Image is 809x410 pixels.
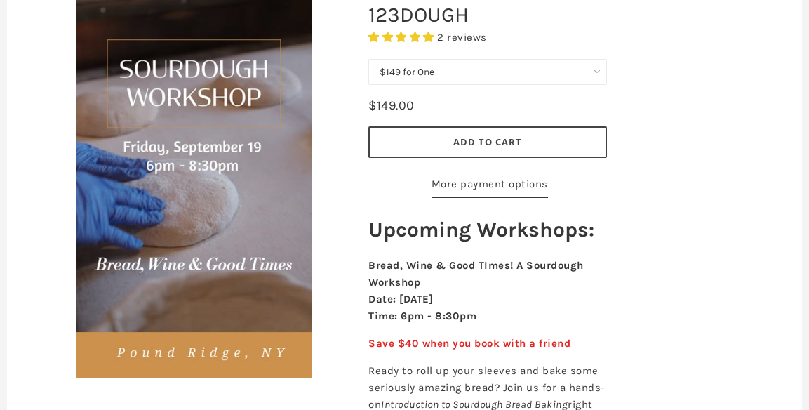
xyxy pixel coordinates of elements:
[368,259,584,305] strong: Bread, Wine & Good TImes! A Sourdough Workshop Date: [DATE]
[368,95,415,116] div: $149.00
[432,176,548,198] a: More payment options
[368,31,437,44] span: 5.00 stars
[368,337,570,350] strong: Save $40 when you book with a friend
[453,135,522,148] span: Add to Cart
[437,31,487,44] span: 2 reviews
[368,310,476,322] strong: Time: 6pm - 8:30pm
[368,126,607,158] button: Add to Cart
[368,217,594,242] strong: Upcoming Workshops:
